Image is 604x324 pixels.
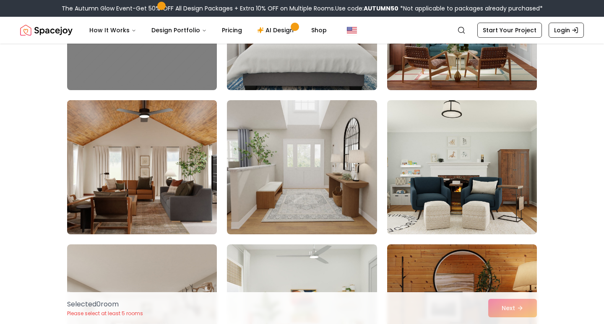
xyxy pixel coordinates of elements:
a: Spacejoy [20,22,73,39]
button: How It Works [83,22,143,39]
p: Please select at least 5 rooms [67,310,143,317]
img: Room room-21 [387,100,537,234]
a: Start Your Project [477,23,542,38]
p: Selected 0 room [67,299,143,309]
nav: Global [20,17,584,44]
img: Spacejoy Logo [20,22,73,39]
img: Room room-20 [227,100,377,234]
b: AUTUMN50 [364,4,398,13]
a: AI Design [250,22,303,39]
button: Design Portfolio [145,22,213,39]
span: Use code: [335,4,398,13]
a: Login [549,23,584,38]
a: Pricing [215,22,249,39]
a: Shop [305,22,333,39]
span: *Not applicable to packages already purchased* [398,4,543,13]
div: The Autumn Glow Event-Get 50% OFF All Design Packages + Extra 10% OFF on Multiple Rooms. [62,4,543,13]
nav: Main [83,22,333,39]
img: Room room-19 [63,97,221,238]
img: United States [347,25,357,35]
